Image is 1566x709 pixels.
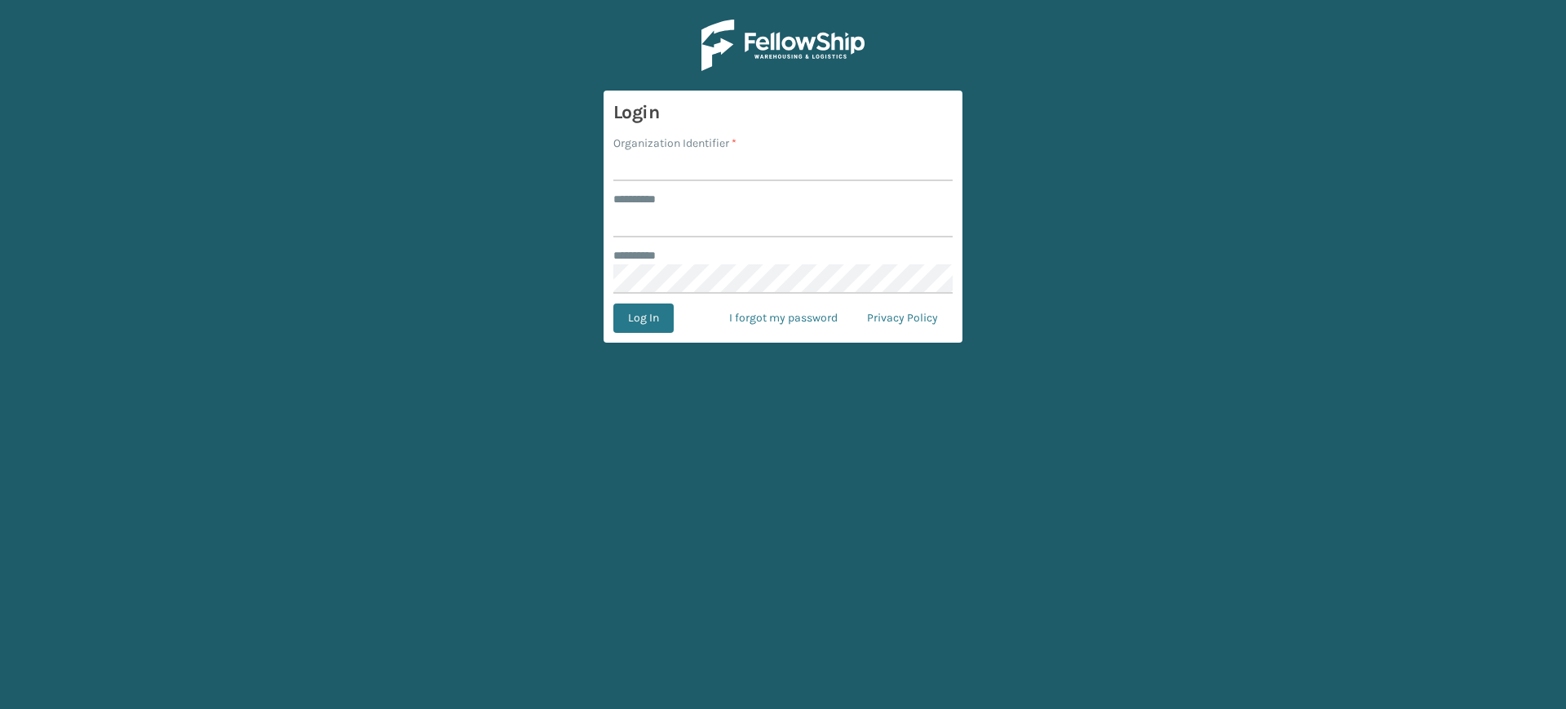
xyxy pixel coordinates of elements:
button: Log In [613,304,674,333]
a: Privacy Policy [852,304,953,333]
label: Organization Identifier [613,135,737,152]
a: I forgot my password [714,304,852,333]
img: Logo [701,20,865,71]
h3: Login [613,100,953,125]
